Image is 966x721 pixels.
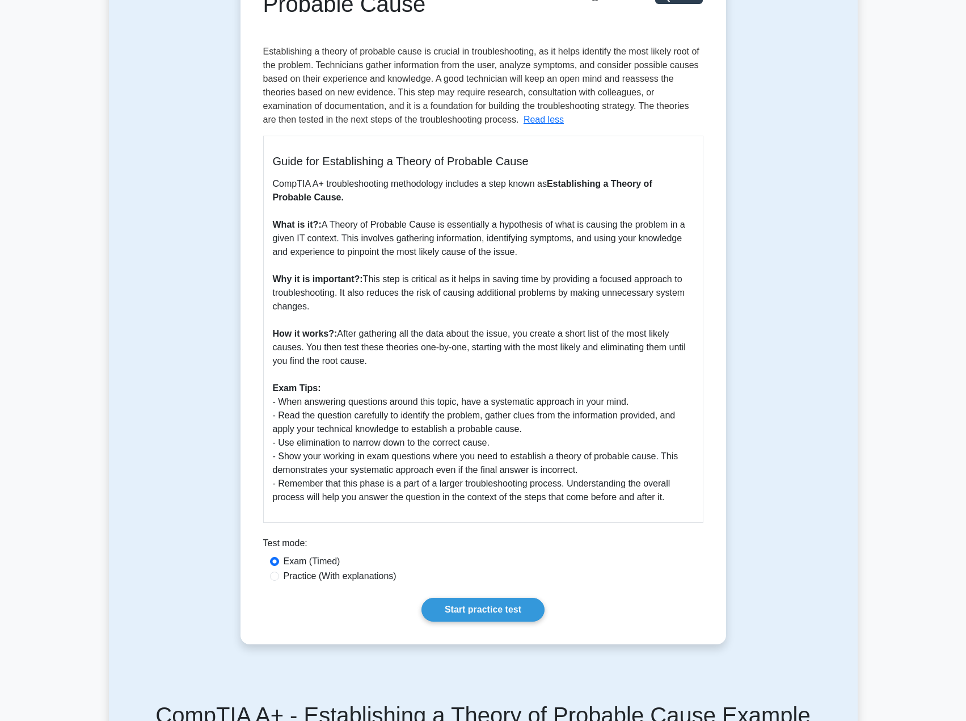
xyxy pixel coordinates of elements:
[524,113,564,127] button: Read less
[273,154,694,168] h5: Guide for Establishing a Theory of Probable Cause
[284,555,340,568] label: Exam (Timed)
[273,329,338,338] b: How it works?:
[421,598,545,622] a: Start practice test
[284,569,396,583] label: Practice (With explanations)
[263,47,699,124] span: Establishing a theory of probable cause is crucial in troubleshooting, as it helps identify the m...
[273,177,694,504] p: CompTIA A+ troubleshooting methodology includes a step known as A Theory of Probable Cause is ess...
[273,274,363,284] b: Why it is important?:
[273,220,322,229] b: What is it?:
[273,383,321,393] b: Exam Tips:
[263,536,703,555] div: Test mode:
